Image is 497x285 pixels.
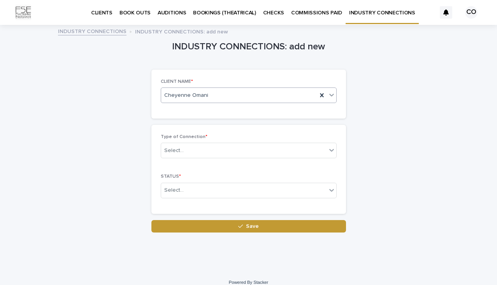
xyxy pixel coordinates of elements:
p: INDUSTRY CONNECTIONS: add new [135,27,228,35]
a: INDUSTRY CONNECTIONS [58,26,126,35]
span: Type of Connection [161,135,207,139]
div: Select... [164,147,184,155]
span: Cheyenne Omani [164,91,208,100]
span: Save [246,224,259,229]
div: Select... [164,186,184,194]
img: Km9EesSdRbS9ajqhBzyo [16,5,31,20]
span: STATUS [161,174,181,179]
button: Save [151,220,346,233]
h1: INDUSTRY CONNECTIONS: add new [151,41,346,52]
span: CLIENT NAME [161,79,193,84]
a: Powered By Stacker [229,280,268,285]
div: CO [465,6,478,19]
